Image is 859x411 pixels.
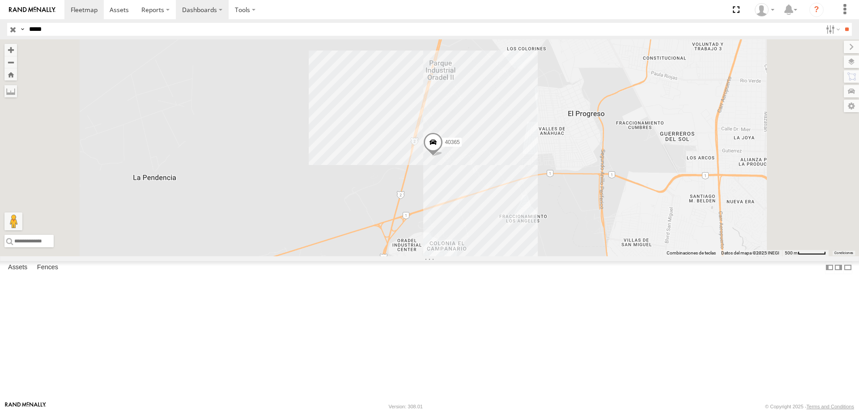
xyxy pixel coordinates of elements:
[809,3,824,17] i: ?
[807,404,854,409] a: Terms and Conditions
[33,261,63,274] label: Fences
[4,261,32,274] label: Assets
[834,251,853,255] a: Condiciones (se abre en una nueva pestaña)
[822,23,842,36] label: Search Filter Options
[445,139,459,145] span: 40365
[765,404,854,409] div: © Copyright 2025 -
[843,261,852,274] label: Hide Summary Table
[4,85,17,97] label: Measure
[389,404,423,409] div: Version: 308.01
[667,250,716,256] button: Combinaciones de teclas
[5,402,46,411] a: Visit our Website
[721,250,779,255] span: Datos del mapa ©2025 INEGI
[4,56,17,68] button: Zoom out
[4,212,22,230] button: Arrastra el hombrecito naranja al mapa para abrir Street View
[825,261,834,274] label: Dock Summary Table to the Left
[782,250,829,256] button: Escala del mapa: 500 m por 59 píxeles
[752,3,778,17] div: Juan Lopez
[834,261,843,274] label: Dock Summary Table to the Right
[19,23,26,36] label: Search Query
[4,44,17,56] button: Zoom in
[9,7,55,13] img: rand-logo.svg
[844,100,859,112] label: Map Settings
[785,250,798,255] span: 500 m
[4,68,17,81] button: Zoom Home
